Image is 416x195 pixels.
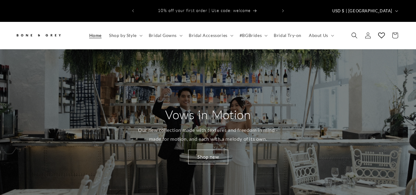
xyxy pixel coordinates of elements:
[158,8,251,13] span: 10% off your first order | Use code: welcome
[145,29,185,42] summary: Bridal Gowns
[305,29,337,42] summary: About Us
[309,33,328,38] span: About Us
[185,29,236,42] summary: Bridal Accessories
[89,33,102,38] span: Home
[126,5,140,17] button: Previous announcement
[236,29,270,42] summary: #BGBrides
[149,33,177,38] span: Bridal Gowns
[188,150,228,164] a: Shop new
[13,28,79,43] a: Bone and Grey Bridal
[270,29,305,42] a: Bridal Try-on
[274,33,301,38] span: Bridal Try-on
[15,30,62,40] img: Bone and Grey Bridal
[240,33,262,38] span: #BGBrides
[329,5,401,17] button: USD $ | [GEOGRAPHIC_DATA]
[109,33,137,38] span: Shop by Style
[348,29,361,42] summary: Search
[86,29,105,42] a: Home
[332,8,392,14] span: USD $ | [GEOGRAPHIC_DATA]
[165,107,251,123] h2: Vows in Motion
[276,5,290,17] button: Next announcement
[105,29,145,42] summary: Shop by Style
[189,33,228,38] span: Bridal Accessories
[135,126,281,144] p: Our new collection made with textures and freedom in mind - made for motion, and each with a melo...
